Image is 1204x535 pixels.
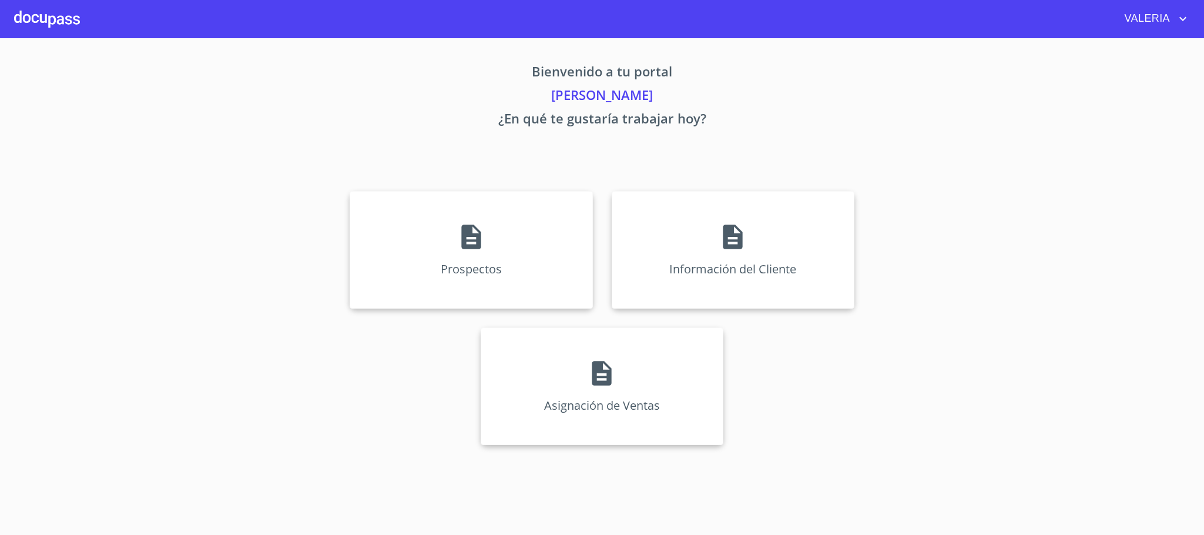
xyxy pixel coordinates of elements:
[544,397,660,413] p: Asignación de Ventas
[441,261,502,277] p: Prospectos
[240,62,964,85] p: Bienvenido a tu portal
[240,109,964,132] p: ¿En qué te gustaría trabajar hoy?
[1116,9,1176,28] span: VALERIA
[669,261,796,277] p: Información del Cliente
[1116,9,1190,28] button: account of current user
[240,85,964,109] p: [PERSON_NAME]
